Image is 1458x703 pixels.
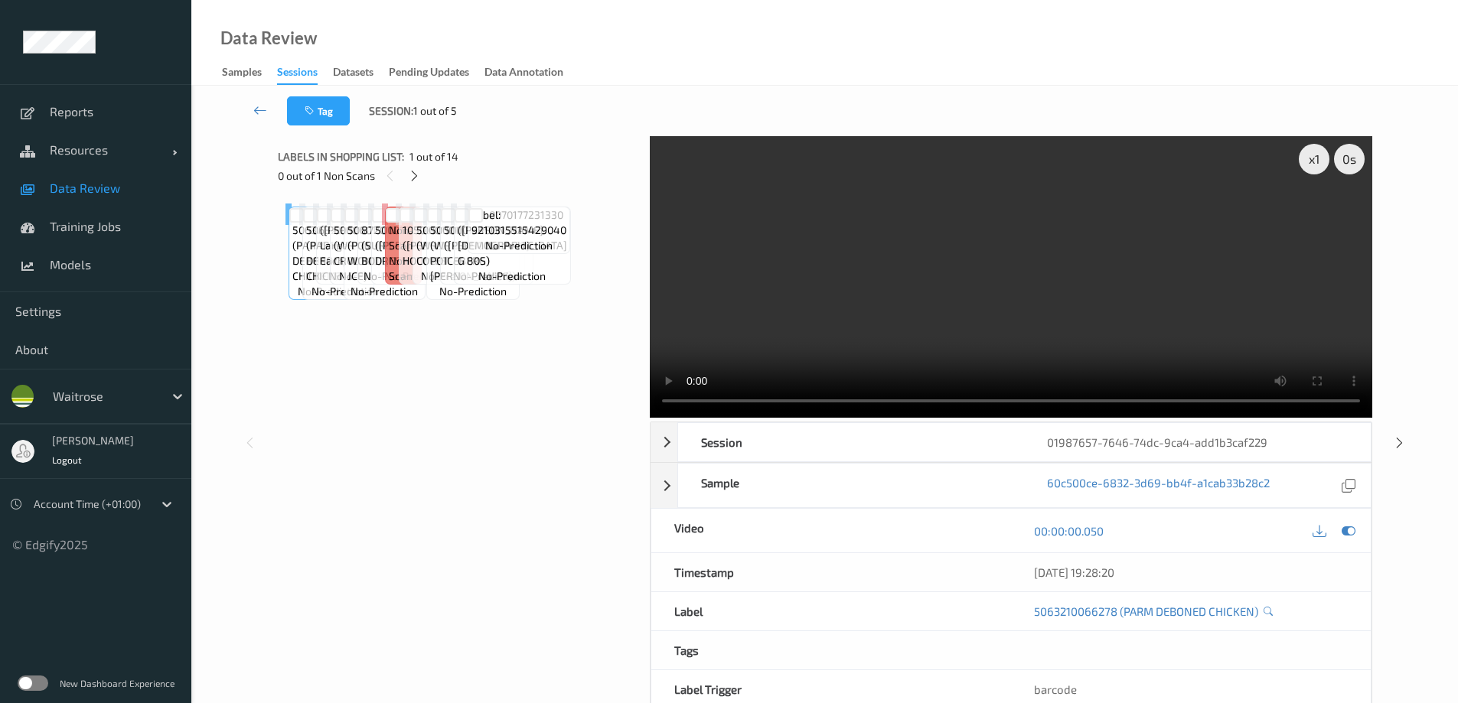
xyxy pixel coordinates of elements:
[1034,565,1348,580] div: [DATE] 19:28:20
[651,463,1372,508] div: Sample60c500ce-6832-3d69-bb4f-a1cab33b28c2
[453,269,520,284] span: no-prediction
[389,64,469,83] div: Pending Updates
[333,64,373,83] div: Datasets
[651,509,1011,552] div: Video
[471,207,566,238] span: Label: 9210315515429040
[1299,144,1329,174] div: x 1
[334,207,412,269] span: Label: 5000169083918 (WR CI CROUTONS)
[329,269,396,284] span: no-prediction
[220,31,317,46] div: Data Review
[361,207,433,269] span: Label: 8720181197161 (SURE BOUQUET 250)
[320,207,406,269] span: Label: 01158595 ([PERSON_NAME] Large Cucumber Each)
[651,592,1011,630] div: Label
[278,149,404,164] span: Labels in shopping list:
[364,269,431,284] span: no-prediction
[678,423,1024,461] div: Session
[416,207,494,269] span: Label: 5000169145920 (WR D/STYLE COLESLAW)
[485,238,553,253] span: no-prediction
[430,207,516,284] span: Label: 5000169666494 (WR GAR AIOLI POT [PERSON_NAME])
[1047,475,1270,496] a: 60c500ce-6832-3d69-bb4f-a1cab33b28c2
[389,62,484,83] a: Pending Updates
[1024,423,1370,461] div: 01987657-7646-74dc-9ca4-add1b3caf229
[351,284,418,299] span: no-prediction
[478,269,546,284] span: no-prediction
[333,62,389,83] a: Datasets
[222,62,277,83] a: Samples
[384,269,452,284] span: no-prediction
[484,64,563,83] div: Data Annotation
[439,284,507,299] span: no-prediction
[375,207,461,269] span: Label: 5000169597521 ([PERSON_NAME] DRESSING)
[306,207,384,284] span: Label: 5063210066278 (PARM DEBONED CHICKEN)
[651,553,1011,591] div: Timestamp
[1034,523,1104,539] a: 00:00:00.050
[421,269,488,284] span: no-prediction
[678,464,1024,507] div: Sample
[389,253,418,284] span: non-scan
[413,103,457,119] span: 1 out of 5
[277,62,333,85] a: Sessions
[651,631,1011,669] div: Tags
[311,284,379,299] span: no-prediction
[409,149,458,164] span: 1 out of 14
[403,207,521,269] span: Label: 10500016908033700154 ([PERSON_NAME] HOUMOUS)
[347,207,422,284] span: Label: 5060137770691 (POM WONDRFL POM JCE)
[389,207,418,253] span: Label: Non-Scan
[292,207,370,284] span: Label: 5063210066278 (PARM DEBONED CHICKEN)
[277,64,318,85] div: Sessions
[287,96,350,125] button: Tag
[458,207,567,269] span: Label: 0070177231330 ([PERSON_NAME] [DEMOGRAPHIC_DATA] G 80S)
[278,166,639,185] div: 0 out of 1 Non Scans
[1334,144,1365,174] div: 0 s
[651,422,1372,462] div: Session01987657-7646-74dc-9ca4-add1b3caf229
[1034,604,1258,619] a: 5063210066278 (PARM DEBONED CHICKEN)
[298,284,365,299] span: no-prediction
[444,207,530,269] span: Label: 5000169635889 ([PERSON_NAME] ICEBERG)
[339,269,406,284] span: no-prediction
[369,103,413,119] span: Session:
[484,62,579,83] a: Data Annotation
[222,64,262,83] div: Samples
